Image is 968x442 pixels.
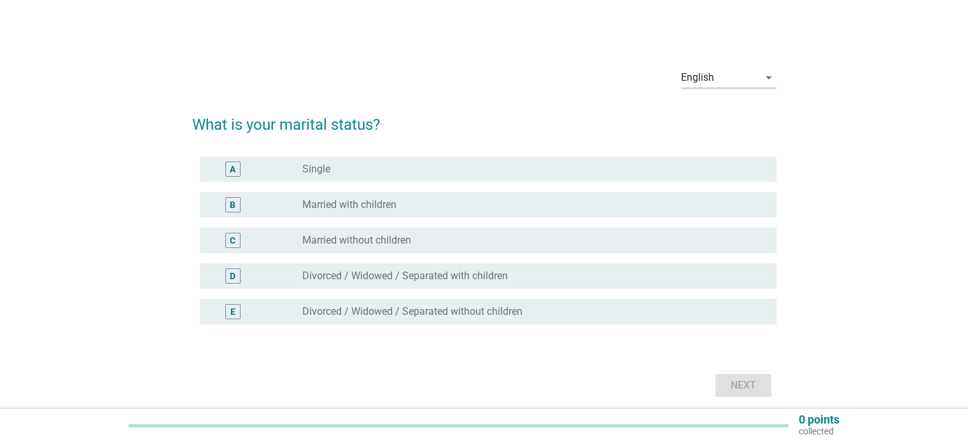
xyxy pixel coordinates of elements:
label: Divorced / Widowed / Separated without children [302,305,523,318]
p: collected [799,425,839,437]
div: D [230,270,235,283]
div: C [230,234,235,247]
label: Married with children [302,198,396,211]
div: A [230,163,235,176]
div: B [230,198,235,212]
h2: What is your marital status? [192,100,776,136]
p: 0 points [799,414,839,425]
label: Married without children [302,234,411,247]
div: English [681,72,714,83]
label: Divorced / Widowed / Separated with children [302,270,508,282]
label: Single [302,163,330,176]
i: arrow_drop_down [761,70,776,85]
div: E [230,305,235,319]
